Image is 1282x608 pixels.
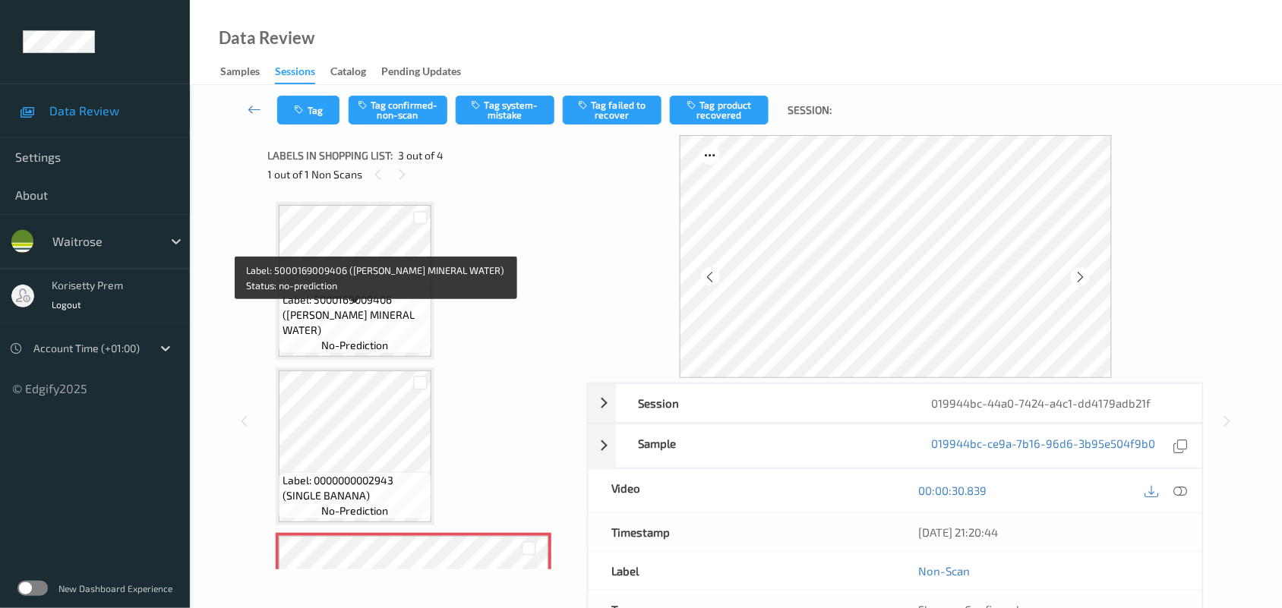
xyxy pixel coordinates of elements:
div: Sessions [275,64,315,84]
span: Label: 0000000002943 (SINGLE BANANA) [283,473,428,503]
div: 1 out of 1 Non Scans [268,165,576,184]
div: Session019944bc-44a0-7424-a4c1-dd4179adb21f [588,383,1204,423]
span: Labels in shopping list: [268,148,393,163]
span: no-prediction [321,338,388,353]
div: Sample [616,424,909,468]
button: Tag system-mistake [456,96,554,124]
div: Timestamp [589,513,895,551]
a: Non-Scan [918,563,970,578]
div: Data Review [219,30,314,46]
button: Tag product recovered [670,96,769,124]
a: Pending Updates [381,61,476,83]
div: [DATE] 21:20:44 [918,525,1179,540]
div: Label [589,552,895,590]
div: Samples [220,64,260,83]
span: Label: 5000169009406 ([PERSON_NAME] MINERAL WATER) [283,292,428,338]
div: Catalog [330,64,366,83]
span: 3 out of 4 [399,148,444,163]
a: Sessions [275,61,330,84]
span: Session: [788,102,832,118]
a: 019944bc-ce9a-7b16-96d6-3b95e504f9b0 [932,436,1156,456]
div: Video [589,469,895,512]
button: Tag failed to recover [563,96,662,124]
div: Sample019944bc-ce9a-7b16-96d6-3b95e504f9b0 [588,424,1204,468]
a: 00:00:30.839 [918,483,987,498]
span: no-prediction [321,503,388,518]
a: Samples [220,61,275,83]
div: 019944bc-44a0-7424-a4c1-dd4179adb21f [909,384,1202,422]
button: Tag confirmed-non-scan [349,96,447,124]
a: Catalog [330,61,381,83]
button: Tag [277,96,339,124]
div: Pending Updates [381,64,461,83]
div: Session [616,384,909,422]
